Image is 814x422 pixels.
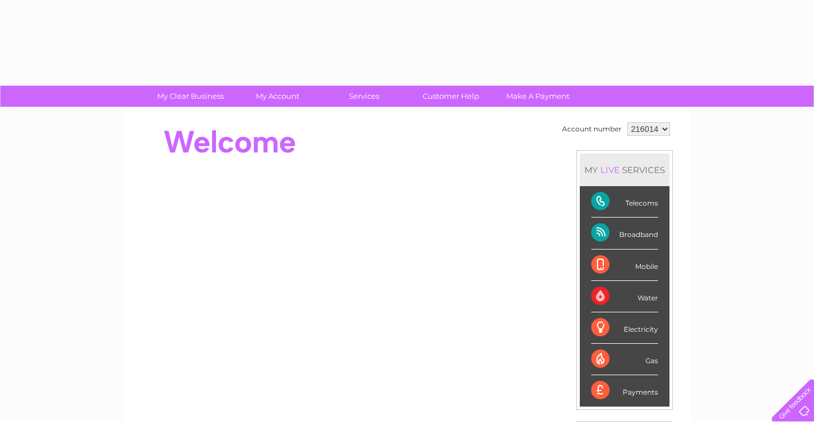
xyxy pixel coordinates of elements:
[598,164,622,175] div: LIVE
[317,86,411,107] a: Services
[591,250,658,281] div: Mobile
[591,186,658,218] div: Telecoms
[591,312,658,344] div: Electricity
[591,344,658,375] div: Gas
[591,218,658,249] div: Broadband
[230,86,324,107] a: My Account
[559,119,624,139] td: Account number
[143,86,238,107] a: My Clear Business
[491,86,585,107] a: Make A Payment
[591,281,658,312] div: Water
[580,154,669,186] div: MY SERVICES
[591,375,658,406] div: Payments
[404,86,498,107] a: Customer Help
